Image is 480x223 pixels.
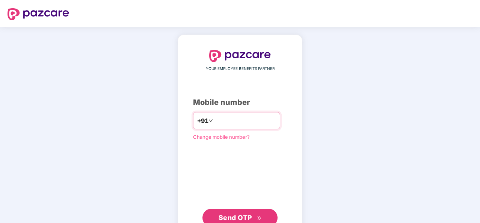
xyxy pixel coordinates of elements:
span: YOUR EMPLOYEE BENEFITS PARTNER [206,66,275,72]
span: down [208,118,213,123]
span: Send OTP [219,214,252,221]
img: logo [8,8,69,20]
img: logo [209,50,271,62]
span: +91 [197,116,208,126]
div: Mobile number [193,97,287,108]
a: Change mobile number? [193,134,250,140]
span: double-right [257,216,262,221]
